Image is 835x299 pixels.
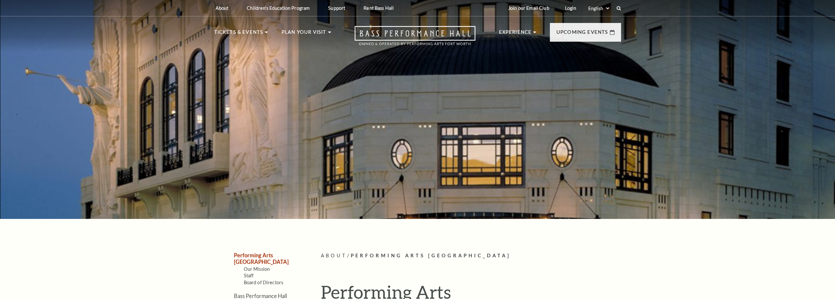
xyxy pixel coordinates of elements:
[587,5,610,11] select: Select:
[321,252,621,260] p: /
[247,5,310,11] p: Children's Education Program
[234,293,287,299] a: Bass Performance Hall
[364,5,394,11] p: Rent Bass Hall
[214,28,263,40] p: Tickets & Events
[244,280,283,285] a: Board of Directors
[321,253,347,258] span: About
[282,28,326,40] p: Plan Your Visit
[351,253,511,258] span: Performing Arts [GEOGRAPHIC_DATA]
[244,266,270,272] a: Our Mission
[499,28,532,40] p: Experience
[556,28,608,40] p: Upcoming Events
[234,252,289,265] a: Performing Arts [GEOGRAPHIC_DATA]
[328,5,345,11] p: Support
[244,273,254,278] a: Staff
[216,5,229,11] p: About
